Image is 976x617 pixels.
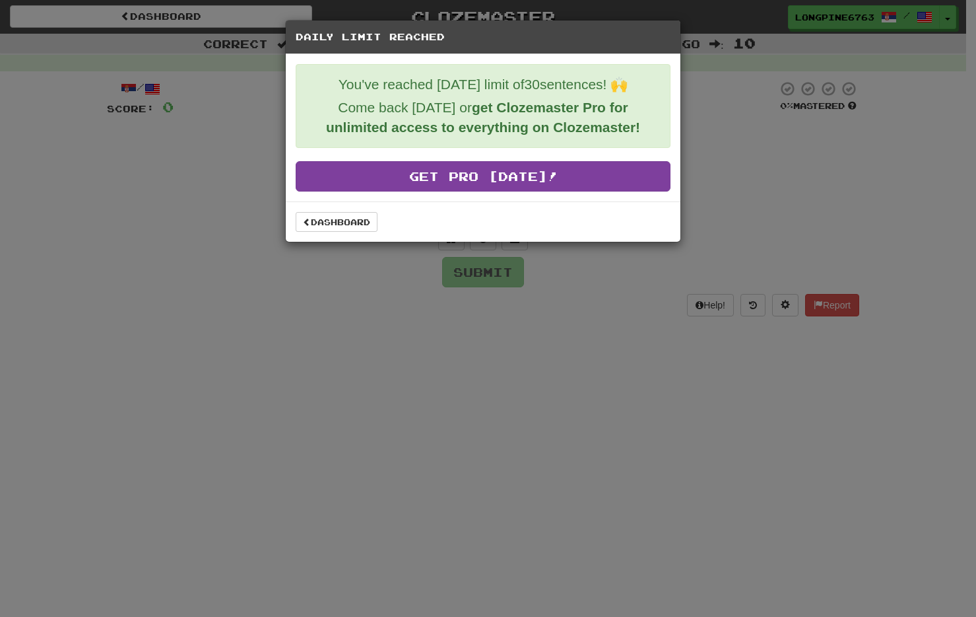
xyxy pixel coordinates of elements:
[296,30,670,44] h5: Daily Limit Reached
[306,98,660,137] p: Come back [DATE] or
[296,161,670,192] a: Get Pro [DATE]!
[326,100,640,135] strong: get Clozemaster Pro for unlimited access to everything on Clozemaster!
[306,75,660,94] p: You've reached [DATE] limit of 30 sentences! 🙌
[296,212,377,232] a: Dashboard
